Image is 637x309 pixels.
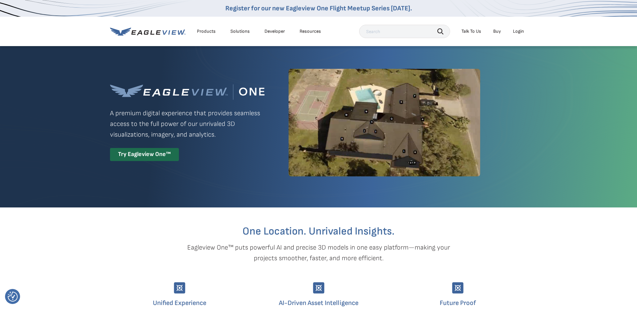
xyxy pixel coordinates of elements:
div: Try Eagleview One™ [110,148,179,161]
img: Group-9744.svg [174,282,185,294]
a: Register for our new Eagleview One Flight Meetup Series [DATE]. [225,4,412,12]
img: Group-9744.svg [313,282,324,294]
button: Consent Preferences [8,292,18,302]
a: Developer [264,28,285,34]
h2: One Location. Unrivaled Insights. [115,226,522,237]
h4: Unified Experience [115,298,244,308]
h4: AI-Driven Asset Intelligence [254,298,383,308]
a: Buy [493,28,501,34]
input: Search [359,25,450,38]
div: Solutions [230,28,250,34]
img: Revisit consent button [8,292,18,302]
h4: Future Proof [393,298,522,308]
p: Eagleview One™ puts powerful AI and precise 3D models in one easy platform—making your projects s... [176,242,462,264]
div: Login [513,28,524,34]
img: Group-9744.svg [452,282,463,294]
img: Eagleview One™ [110,84,264,100]
div: Talk To Us [461,28,481,34]
div: Products [197,28,216,34]
div: Resources [300,28,321,34]
p: A premium digital experience that provides seamless access to the full power of our unrivaled 3D ... [110,108,264,140]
